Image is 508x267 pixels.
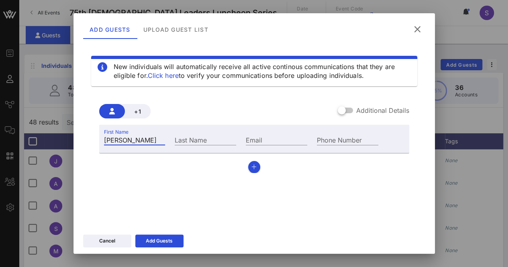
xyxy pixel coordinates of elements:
[135,234,184,247] button: Add Guests
[104,135,165,145] input: First Name
[114,62,411,80] div: New individuals will automatically receive all active continous communications that they are elig...
[104,129,129,135] label: First Name
[83,20,137,39] div: Add Guests
[146,237,173,245] div: Add Guests
[356,106,409,114] label: Additional Details
[99,237,115,245] div: Cancel
[131,108,144,115] span: +1
[148,71,179,79] a: Click here
[137,20,214,39] div: Upload Guest List
[83,234,131,247] button: Cancel
[125,104,151,118] button: +1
